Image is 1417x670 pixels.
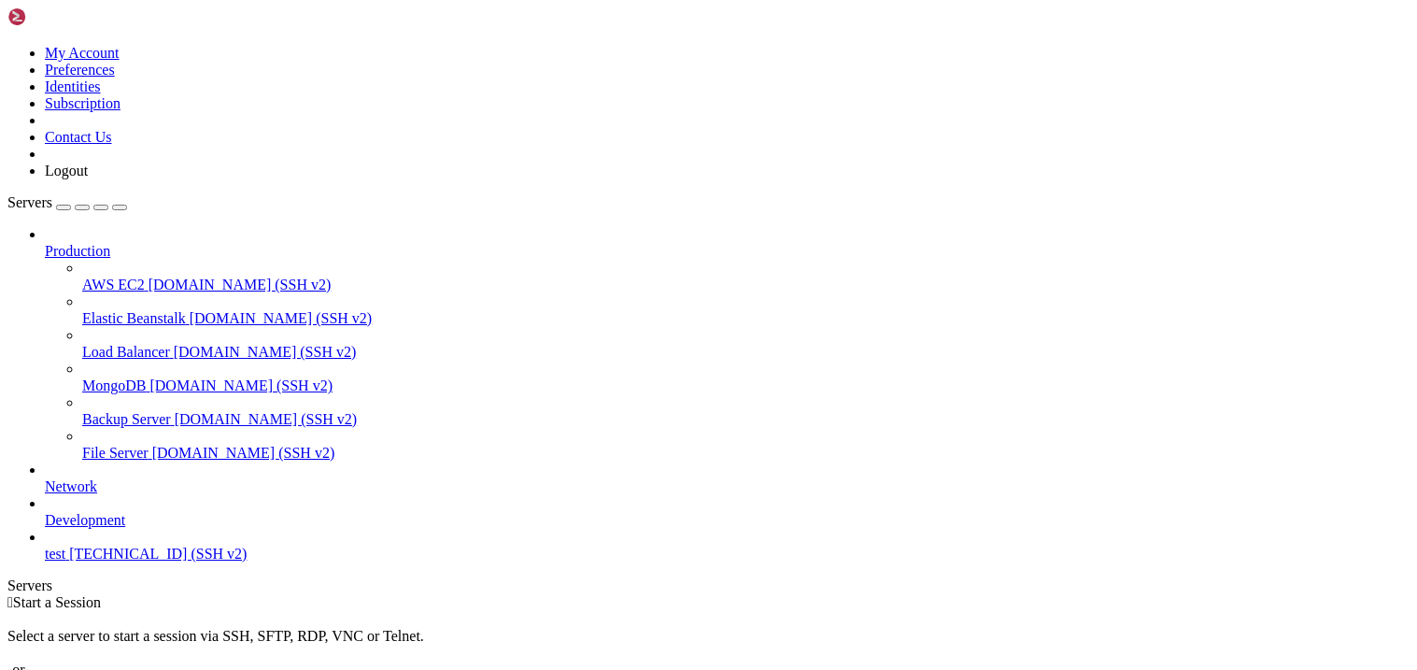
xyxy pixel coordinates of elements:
li: Backup Server [DOMAIN_NAME] (SSH v2) [82,394,1410,428]
span: [TECHNICAL_ID] (SSH v2) [69,546,247,562]
a: Network [45,478,1410,495]
a: Preferences [45,62,115,78]
span: MongoDB [82,378,146,393]
li: File Server [DOMAIN_NAME] (SSH v2) [82,428,1410,462]
a: Servers [7,194,127,210]
span: Load Balancer [82,344,170,360]
a: File Server [DOMAIN_NAME] (SSH v2) [82,445,1410,462]
a: Elastic Beanstalk [DOMAIN_NAME] (SSH v2) [82,310,1410,327]
li: test [TECHNICAL_ID] (SSH v2) [45,529,1410,563]
a: Identities [45,78,101,94]
a: Logout [45,163,88,178]
a: Load Balancer [DOMAIN_NAME] (SSH v2) [82,344,1410,361]
li: Development [45,495,1410,529]
span: [DOMAIN_NAME] (SSH v2) [174,344,357,360]
span: [DOMAIN_NAME] (SSH v2) [149,378,333,393]
span: Backup Server [82,411,171,427]
span: [DOMAIN_NAME] (SSH v2) [175,411,358,427]
span: Start a Session [13,594,101,610]
a: Production [45,243,1410,260]
span: Production [45,243,110,259]
li: Load Balancer [DOMAIN_NAME] (SSH v2) [82,327,1410,361]
a: AWS EC2 [DOMAIN_NAME] (SSH v2) [82,277,1410,293]
span: [DOMAIN_NAME] (SSH v2) [152,445,335,461]
a: MongoDB [DOMAIN_NAME] (SSH v2) [82,378,1410,394]
a: Backup Server [DOMAIN_NAME] (SSH v2) [82,411,1410,428]
li: Elastic Beanstalk [DOMAIN_NAME] (SSH v2) [82,293,1410,327]
span: Network [45,478,97,494]
div: Servers [7,577,1410,594]
li: AWS EC2 [DOMAIN_NAME] (SSH v2) [82,260,1410,293]
span:  [7,594,13,610]
span: [DOMAIN_NAME] (SSH v2) [190,310,373,326]
a: Development [45,512,1410,529]
li: Network [45,462,1410,495]
span: test [45,546,65,562]
img: Shellngn [7,7,115,26]
a: Contact Us [45,129,112,145]
span: File Server [82,445,149,461]
li: MongoDB [DOMAIN_NAME] (SSH v2) [82,361,1410,394]
a: My Account [45,45,120,61]
span: Servers [7,194,52,210]
a: test [TECHNICAL_ID] (SSH v2) [45,546,1410,563]
li: Production [45,226,1410,462]
a: Subscription [45,95,120,111]
span: [DOMAIN_NAME] (SSH v2) [149,277,332,292]
span: AWS EC2 [82,277,145,292]
span: Development [45,512,125,528]
span: Elastic Beanstalk [82,310,186,326]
